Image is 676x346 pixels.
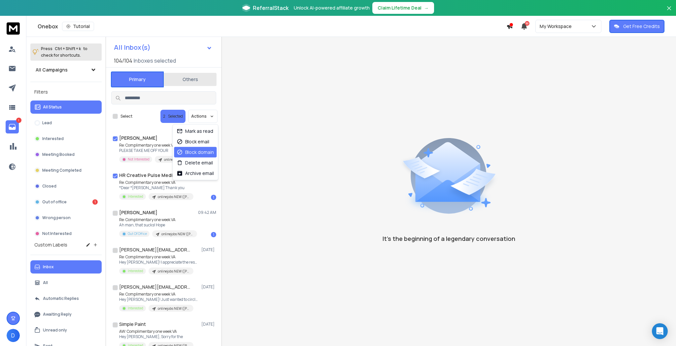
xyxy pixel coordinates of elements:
p: Closed [42,184,56,189]
h1: All Inbox(s) [114,44,151,51]
div: Block domain [177,149,214,156]
div: Block email [177,138,209,145]
h1: [PERSON_NAME][EMAIL_ADDRESS][DOMAIN_NAME] [119,246,192,253]
div: Delete email [177,159,213,166]
p: Meeting Booked [42,152,75,157]
span: → [424,5,429,11]
p: *Dear *[PERSON_NAME] Thank you [119,185,193,190]
h3: Inboxes selected [134,57,176,65]
p: onlinejobs NEW ([PERSON_NAME] add to this one) [158,269,189,274]
p: Re: Complimentary one week VA [119,180,193,185]
div: 1 [211,232,216,237]
p: Not Interested [128,157,150,162]
p: Re: Complimentary one week VA [119,292,198,297]
p: Out Of Office [128,231,147,236]
div: Archive email [177,170,214,177]
h1: [PERSON_NAME] [119,135,157,141]
p: Wrong person [42,215,71,220]
p: Interested [42,136,64,141]
button: Primary [111,72,164,87]
button: Tutorial [62,22,94,31]
p: It’s the beginning of a legendary conversation [383,234,515,243]
p: Interested [128,306,143,311]
p: Inbox [43,264,54,270]
p: Hey [PERSON_NAME]! I appreciate the response. [119,260,198,265]
h1: [PERSON_NAME][EMAIL_ADDRESS][DOMAIN_NAME] [119,284,192,290]
p: All Status [43,104,62,110]
p: Not Interested [42,231,72,236]
p: [DATE] [201,322,216,327]
p: Actions [191,114,207,119]
span: 104 / 104 [114,57,132,65]
div: Onebox [38,22,506,31]
p: onlinejobs NEW ([PERSON_NAME] add to this one) [161,232,193,237]
h1: Simple Paint [119,321,146,328]
h1: [PERSON_NAME] [119,209,157,216]
span: D [7,329,20,342]
p: Out of office [42,199,67,205]
p: [DATE] [201,247,216,252]
p: 1 [16,118,21,123]
p: PLEASE TAKE ME OFF YOUR [119,148,198,153]
p: Interested [128,194,143,199]
span: ReferralStack [253,4,288,12]
p: Selected [168,114,183,119]
p: Unread only [43,328,67,333]
label: Select [120,114,132,119]
h3: Filters [30,87,102,97]
p: All [43,280,48,285]
p: Re: Complimentary one week VA [119,254,198,260]
h1: HR Creative Pulse Media [119,172,175,179]
p: Awaiting Reply [43,312,72,317]
span: Ctrl + Shift + k [54,45,82,52]
span: 2 [163,114,165,119]
h3: Custom Labels [34,242,67,248]
p: AW: Complimentary one week VA [119,329,193,334]
p: Press to check for shortcuts. [41,45,87,59]
p: Automatic Replies [43,296,79,301]
div: Mark as read [177,128,213,134]
p: Meeting Completed [42,168,82,173]
p: Hey [PERSON_NAME]! Just wanted to circle back [119,297,198,302]
p: Hey [PERSON_NAME], Sorry for the [119,334,193,339]
p: My Workspace [540,23,574,30]
p: [DATE] [201,284,216,290]
p: Lead [42,120,52,126]
button: Claim Lifetime Deal [372,2,434,14]
span: 50 [525,21,529,26]
div: 1 [92,199,98,205]
h1: All Campaigns [36,67,68,73]
p: 09:42 AM [198,210,216,215]
p: onlinejobs NEW ([PERSON_NAME] add to this one) [158,306,189,311]
p: Interested [128,269,143,274]
button: Close banner [665,4,673,20]
p: Ah man, that sucks! Hope [119,222,197,228]
p: onlinejobs NEW ([PERSON_NAME] add to this one) [164,157,196,162]
div: Open Intercom Messenger [652,323,668,339]
button: Others [164,72,217,87]
p: Re: Complimentary one week VA [119,143,198,148]
div: 1 [211,195,216,200]
p: onlinejobs NEW ([PERSON_NAME] add to this one) [158,194,189,199]
p: Unlock AI-powered affiliate growth [294,5,370,11]
p: Re: Complimentary one week VA [119,217,197,222]
p: Get Free Credits [623,23,660,30]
